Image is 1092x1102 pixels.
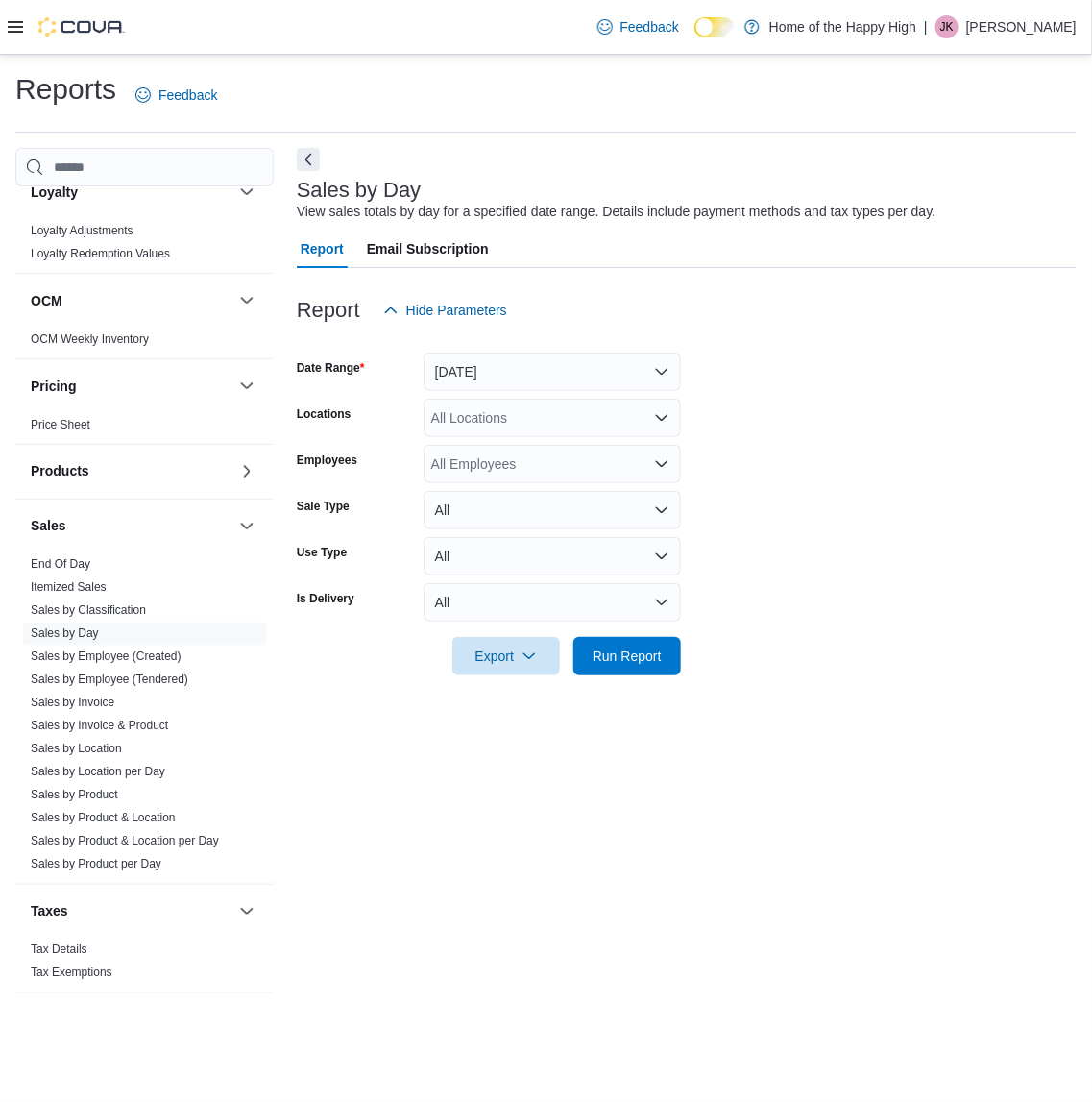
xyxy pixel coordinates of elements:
span: Run Report [593,647,662,666]
span: Itemized Sales [31,580,107,596]
span: Sales by Day [31,626,99,642]
button: Products [235,460,258,483]
button: Taxes [235,900,258,923]
img: Cova [38,17,125,37]
button: Next [297,148,320,171]
span: Sales by Product & Location per Day [31,834,219,849]
span: Export [464,637,548,675]
span: Sales by Location [31,742,122,757]
div: OCM [15,328,274,358]
a: Feedback [590,8,687,46]
h3: Taxes [31,902,68,921]
h3: OCM [31,291,62,310]
a: Price Sheet [31,418,90,431]
div: Sales [15,553,274,884]
h3: Products [31,462,89,481]
button: Products [31,462,231,481]
a: Sales by Product & Location [31,812,176,825]
button: [DATE] [424,353,681,391]
button: Pricing [31,377,231,396]
span: Loyalty Adjustments [31,223,133,238]
span: Sales by Product [31,788,118,803]
a: Sales by Product [31,789,118,802]
span: Sales by Location per Day [31,765,165,780]
p: | [924,15,928,38]
button: Open list of options [654,456,669,472]
h3: Loyalty [31,183,78,202]
h3: Report [297,299,360,322]
button: Export [452,637,560,675]
span: JK [940,15,954,38]
button: Loyalty [235,181,258,204]
a: Itemized Sales [31,581,107,595]
span: Tax Details [31,943,87,958]
label: Locations [297,406,352,422]
button: Taxes [31,902,231,921]
button: Loyalty [31,183,231,202]
span: Sales by Product per Day [31,857,161,872]
button: Hide Parameters [376,291,515,330]
span: Dark Mode [694,37,695,38]
label: Use Type [297,545,347,560]
span: Sales by Product & Location [31,811,176,826]
a: End Of Day [31,558,90,572]
span: Sales by Invoice [31,696,114,711]
label: Is Delivery [297,591,354,606]
button: Run Report [573,637,681,675]
a: OCM Weekly Inventory [31,332,149,346]
button: OCM [235,289,258,312]
a: Tax Exemptions [31,967,112,980]
div: Pricing [15,413,274,444]
a: Sales by Employee (Created) [31,650,182,664]
button: Sales [31,517,231,536]
h3: Sales [31,517,66,536]
a: Sales by Day [31,627,99,641]
a: Sales by Location per Day [31,766,165,779]
span: OCM Weekly Inventory [31,331,149,347]
button: Sales [235,515,258,538]
div: Taxes [15,939,274,992]
input: Dark Mode [694,17,735,37]
a: Sales by Classification [31,604,146,618]
button: Pricing [235,375,258,398]
span: Loyalty Redemption Values [31,246,170,261]
a: Loyalty Adjustments [31,224,133,237]
button: All [424,491,681,529]
div: View sales totals by day for a specified date range. Details include payment methods and tax type... [297,202,936,222]
a: Tax Details [31,943,87,957]
a: Sales by Employee (Tendered) [31,673,188,687]
p: Home of the Happy High [769,15,916,38]
h3: Sales by Day [297,179,422,202]
button: All [424,537,681,575]
a: Feedback [128,76,225,114]
span: Sales by Employee (Tendered) [31,673,188,688]
a: Sales by Product & Location per Day [31,835,219,848]
span: Feedback [620,17,679,37]
span: Tax Exemptions [31,966,112,981]
label: Date Range [297,360,365,376]
span: Price Sheet [31,417,90,432]
span: End Of Day [31,557,90,573]
label: Employees [297,453,357,468]
span: Email Subscription [367,230,489,268]
label: Sale Type [297,499,350,514]
p: [PERSON_NAME] [966,15,1077,38]
button: OCM [31,291,231,310]
button: All [424,583,681,622]
a: Sales by Product per Day [31,858,161,871]
div: Loyalty [15,219,274,273]
span: Hide Parameters [406,301,507,320]
span: Sales by Invoice & Product [31,719,168,734]
a: Sales by Location [31,743,122,756]
span: Sales by Employee (Created) [31,649,182,665]
button: Open list of options [654,410,669,426]
div: Joshua Kirkham [935,15,959,38]
h1: Reports [15,70,116,109]
span: Feedback [158,86,217,105]
span: Report [301,230,344,268]
a: Loyalty Redemption Values [31,247,170,260]
a: Sales by Invoice & Product [31,720,168,733]
a: Sales by Invoice [31,697,114,710]
h3: Pricing [31,377,76,396]
span: Sales by Classification [31,603,146,619]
